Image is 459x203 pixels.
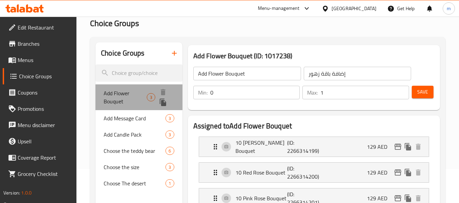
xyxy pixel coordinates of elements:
[95,175,182,191] div: Choose The desert1
[3,149,77,166] a: Coverage Report
[165,130,174,139] div: Choices
[3,52,77,68] a: Menus
[166,115,174,122] span: 3
[165,163,174,171] div: Choices
[3,68,77,84] a: Choice Groups
[165,147,174,155] div: Choices
[158,87,168,97] button: delete
[198,88,208,97] p: Min:
[3,133,77,149] a: Upsell
[199,163,429,182] div: Expand
[193,134,435,160] li: Expand
[18,88,71,97] span: Coupons
[147,94,155,101] span: 3
[95,84,182,110] div: Add Flower Bouquet3deleteduplicate
[18,105,71,113] span: Promotions
[104,89,147,105] span: Add Flower Bouquet
[367,168,393,177] p: 129 AED
[3,101,77,117] a: Promotions
[158,97,168,107] button: duplicate
[18,40,71,48] span: Branches
[403,142,413,152] button: duplicate
[3,188,20,197] span: Version:
[412,86,434,98] button: Save
[18,154,71,162] span: Coverage Report
[193,160,435,185] li: Expand
[393,167,403,178] button: edit
[193,50,435,61] h3: Add Flower Bouquet (ID: 1017238)
[447,5,451,12] span: m
[104,114,165,122] span: Add Message Card
[3,166,77,182] a: Grocery Checklist
[19,72,71,80] span: Choice Groups
[332,5,376,12] div: [GEOGRAPHIC_DATA]
[3,84,77,101] a: Coupons
[95,126,182,143] div: Add Candle Pack3
[307,88,318,97] p: Max:
[3,19,77,36] a: Edit Restaurant
[287,139,322,155] p: (ID: 2266314199)
[413,167,423,178] button: delete
[165,179,174,187] div: Choices
[367,194,393,202] p: 129 AED
[3,36,77,52] a: Branches
[199,137,429,157] div: Expand
[393,142,403,152] button: edit
[166,131,174,138] span: 3
[18,56,71,64] span: Menus
[18,23,71,32] span: Edit Restaurant
[90,16,139,31] span: Choice Groups
[101,48,144,58] h2: Choice Groups
[104,179,165,187] span: Choose The desert
[104,147,165,155] span: Choose the teddy bear
[235,168,287,177] p: 10 Red Rose Bouquet
[95,110,182,126] div: Add Message Card3
[104,163,165,171] span: Choose the size
[403,167,413,178] button: duplicate
[235,139,287,155] p: 10 [PERSON_NAME] Bouquet
[235,194,287,202] p: 10 Pink Rose Bouquet
[95,64,182,82] input: search
[18,121,71,129] span: Menu disclaimer
[21,188,32,197] span: 1.0.0
[367,143,393,151] p: 129 AED
[3,117,77,133] a: Menu disclaimer
[18,137,71,145] span: Upsell
[166,164,174,170] span: 3
[166,148,174,154] span: 6
[165,114,174,122] div: Choices
[18,170,71,178] span: Grocery Checklist
[95,143,182,159] div: Choose the teddy bear6
[104,130,165,139] span: Add Candle Pack
[417,88,428,96] span: Save
[166,180,174,187] span: 1
[258,4,300,13] div: Menu-management
[95,159,182,175] div: Choose the size3
[287,164,322,181] p: (ID: 2266314200)
[193,121,435,131] h2: Assigned to Add Flower Bouquet
[413,142,423,152] button: delete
